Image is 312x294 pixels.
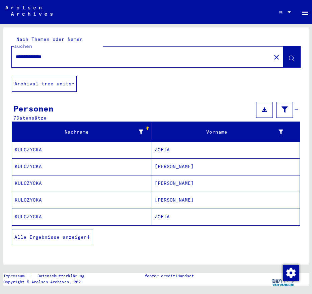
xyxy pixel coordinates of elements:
[152,123,300,141] mat-header-cell: Vorname
[3,279,92,285] p: Copyright © Arolsen Archives, 2021
[14,234,87,240] span: Alle Ergebnisse anzeigen
[3,273,30,279] a: Impressum
[299,5,312,19] button: Toggle sidenav
[12,192,152,208] mat-cell: KULCZYCKA
[12,142,152,158] mat-cell: KULCZYCKA
[155,127,292,137] div: Vorname
[12,123,152,141] mat-header-cell: Nachname
[152,175,300,192] mat-cell: [PERSON_NAME]
[5,6,53,16] img: Arolsen_neg.svg
[271,273,296,290] img: yv_logo.png
[12,76,77,92] button: Archival tree units
[12,209,152,225] mat-cell: KULCZYCKA
[152,209,300,225] mat-cell: ZOFIA
[145,273,194,279] p: footer.credit1Handset
[13,102,54,115] div: Personen
[13,115,16,121] span: 7
[270,50,283,64] button: Clear
[15,129,143,136] div: Nachname
[272,53,281,61] mat-icon: close
[152,158,300,175] mat-cell: [PERSON_NAME]
[32,273,92,279] a: Datenschutzerklärung
[283,265,299,281] img: Zustimmung ändern
[12,229,93,245] button: Alle Ergebnisse anzeigen
[12,158,152,175] mat-cell: KULCZYCKA
[279,10,286,14] span: DE
[16,115,47,121] span: Datensätze
[155,129,283,136] div: Vorname
[152,192,300,208] mat-cell: [PERSON_NAME]
[15,127,152,137] div: Nachname
[301,9,309,17] mat-icon: Side nav toggle icon
[12,175,152,192] mat-cell: KULCZYCKA
[152,142,300,158] mat-cell: ZOFIA
[14,36,83,49] mat-label: Nach Themen oder Namen suchen
[3,273,92,279] div: |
